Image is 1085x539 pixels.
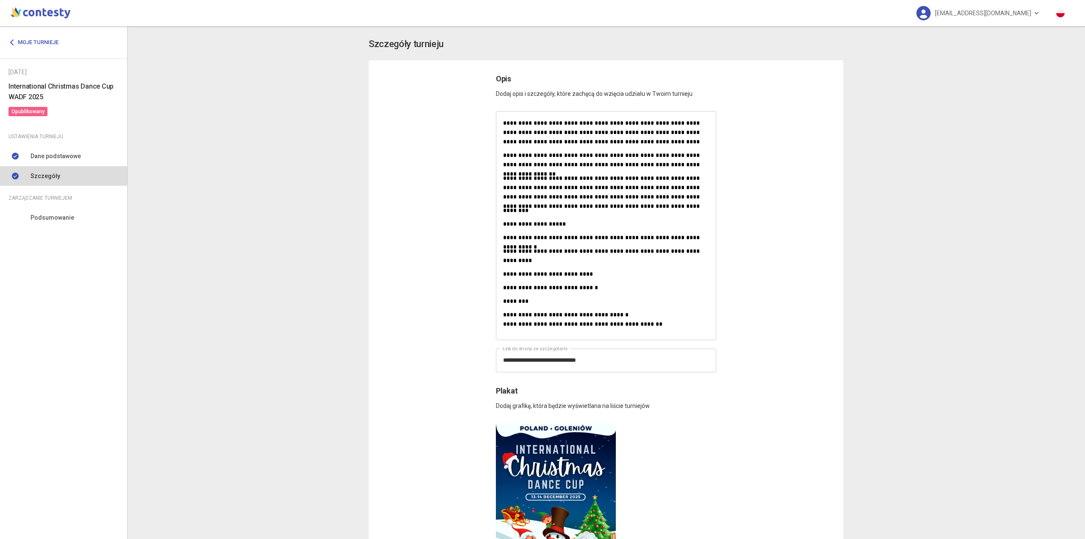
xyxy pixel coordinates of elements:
[31,213,74,222] span: Podsumowanie
[496,397,716,411] p: Dodaj grafikę, która będzie wyświetlana na liście turniejów
[935,4,1031,22] span: [EMAIL_ADDRESS][DOMAIN_NAME]
[8,107,47,116] span: Opublikowany
[8,67,119,77] div: [DATE]
[8,81,119,102] h6: International Christmas Dance Cup WADF 2025
[369,37,843,52] app-title: settings-details.title
[31,171,60,181] span: Szczegóły
[31,151,81,161] span: Dane podstawowe
[8,35,65,50] a: Moje turnieje
[8,132,119,141] div: Ustawienia turnieju
[369,37,444,52] h3: Szczegóły turnieju
[496,74,511,83] span: Opis
[496,386,517,395] span: Plakat
[496,85,716,98] p: Dodaj opis i szczegóły, które zachęcą do wzięcia udziału w Twoim turnieju
[8,193,72,203] span: Zarządzanie turniejem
